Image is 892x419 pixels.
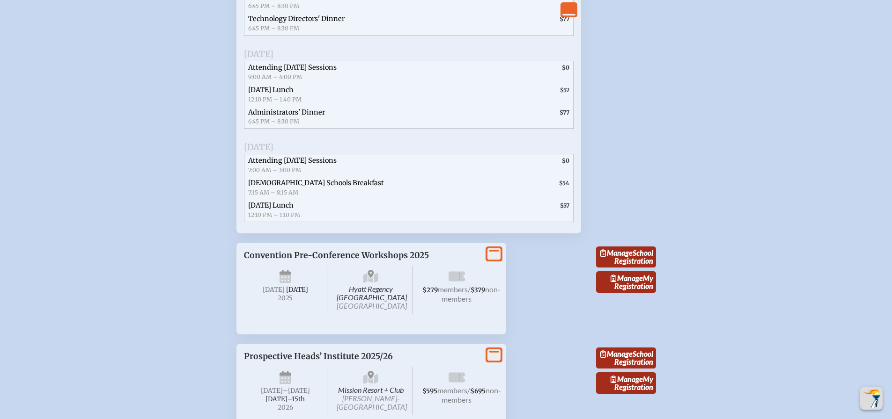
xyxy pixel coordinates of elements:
[248,211,300,218] span: 12:10 PM – 1:10 PM
[471,286,485,294] span: $379
[596,271,656,293] a: ManageMy Registration
[442,386,501,404] span: non-members
[248,63,337,72] span: Attending [DATE] Sessions
[596,246,656,268] a: ManageSchool Registration
[467,386,470,395] span: /
[862,389,881,408] img: To the top
[470,387,486,395] span: $695
[437,386,467,395] span: members
[422,387,437,395] span: $595
[265,395,305,403] span: [DATE]–⁠15th
[611,375,643,383] span: Manage
[600,349,633,358] span: Manage
[329,367,413,415] span: Mission Resort + Club
[559,180,569,187] span: $54
[261,387,283,395] span: [DATE]
[562,64,569,71] span: $0
[329,266,413,314] span: Hyatt Regency [GEOGRAPHIC_DATA]
[248,179,384,187] span: [DEMOGRAPHIC_DATA] Schools Breakfast
[248,189,298,196] span: 7:15 AM – 8:15 AM
[596,372,656,394] a: ManageMy Registration
[244,49,273,59] span: [DATE]
[438,285,468,294] span: members
[422,286,438,294] span: $279
[244,351,393,361] span: Prospective Heads’ Institute 2025/26
[263,286,285,294] span: [DATE]
[596,347,656,369] a: ManageSchool Registration
[560,87,569,94] span: $57
[248,96,302,103] span: 12:10 PM – 1:40 PM
[251,295,320,302] span: 2025
[600,248,633,257] span: Manage
[337,394,407,411] span: [PERSON_NAME]-[GEOGRAPHIC_DATA]
[286,286,308,294] span: [DATE]
[248,201,294,209] span: [DATE] Lunch
[244,250,429,260] span: Convention Pre-Conference Workshops 2025
[442,285,501,303] span: non-members
[468,285,471,294] span: /
[248,14,345,23] span: Technology Directors' Dinner
[248,2,299,9] span: 6:45 PM – 8:30 PM
[337,301,407,310] span: [GEOGRAPHIC_DATA]
[860,387,883,410] button: Scroll Top
[251,404,320,411] span: 2026
[248,86,294,94] span: [DATE] Lunch
[248,156,337,165] span: Attending [DATE] Sessions
[283,387,310,395] span: –[DATE]
[248,118,299,125] span: 6:45 PM – 8:30 PM
[248,108,325,116] span: Administrators' Dinner
[244,142,273,152] span: [DATE]
[611,274,643,282] span: Manage
[248,166,301,173] span: 7:00 AM – 3:00 PM
[560,109,569,116] span: $77
[560,202,569,209] span: $57
[562,157,569,164] span: $0
[248,73,302,80] span: 9:00 AM – 4:00 PM
[248,25,299,32] span: 6:45 PM – 8:30 PM
[560,15,569,22] span: $77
